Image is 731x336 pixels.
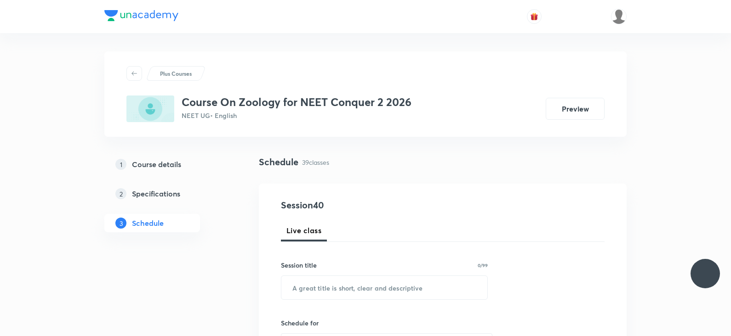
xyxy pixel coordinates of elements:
h4: Session 40 [281,198,449,212]
h3: Course On Zoology for NEET Conquer 2 2026 [182,95,411,109]
p: 1 [115,159,126,170]
p: 39 classes [302,157,329,167]
img: ttu [700,268,711,279]
img: Saniya Tarannum [611,9,627,24]
img: avatar [530,12,538,21]
p: 0/99 [478,263,488,268]
h5: Course details [132,159,181,170]
h4: Schedule [259,155,298,169]
h5: Specifications [132,188,180,199]
img: Company Logo [104,10,178,21]
a: 2Specifications [104,185,229,203]
p: Plus Courses [160,69,192,78]
span: Live class [286,225,321,236]
h5: Schedule [132,218,164,229]
img: 72639513-D492-46F1-B7C1-B10511EE8419_plus.png [126,95,174,122]
a: 1Course details [104,155,229,174]
button: Preview [546,98,605,120]
input: A great title is short, clear and descriptive [281,276,487,299]
h6: Schedule for [281,318,488,328]
button: avatar [527,9,542,24]
h6: Session title [281,260,317,270]
p: 2 [115,188,126,199]
p: 3 [115,218,126,229]
a: Company Logo [104,10,178,23]
p: NEET UG • English [182,111,411,120]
